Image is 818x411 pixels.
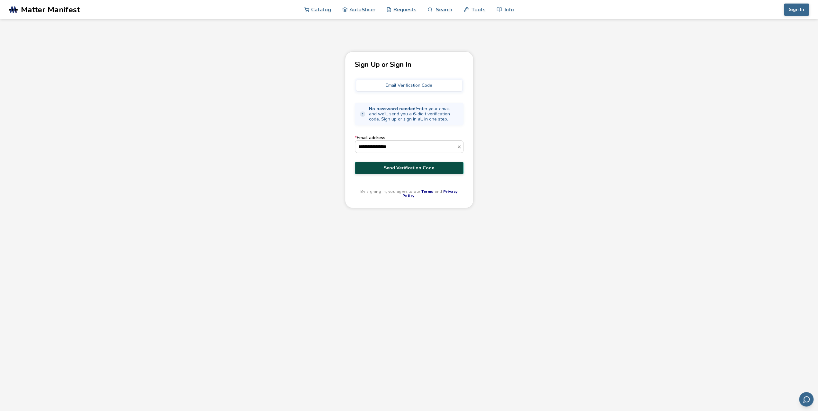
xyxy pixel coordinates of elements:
[355,135,463,153] label: Email address
[355,190,463,199] p: By signing in, you agree to our and .
[355,61,463,68] p: Sign Up or Sign In
[457,145,463,149] button: *Email address
[799,392,814,407] button: Send feedback via email
[402,189,458,199] a: Privacy Policy
[360,165,459,171] span: Send Verification Code
[421,189,434,194] a: Terms
[784,4,809,16] button: Sign In
[355,162,463,174] button: Send Verification Code
[21,5,80,14] span: Matter Manifest
[356,80,462,91] button: Email Verification Code
[355,141,457,152] input: *Email address
[369,106,459,122] span: Enter your email and we'll send you a 6-digit verification code. Sign up or sign in all in one step.
[369,106,417,112] strong: No password needed!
